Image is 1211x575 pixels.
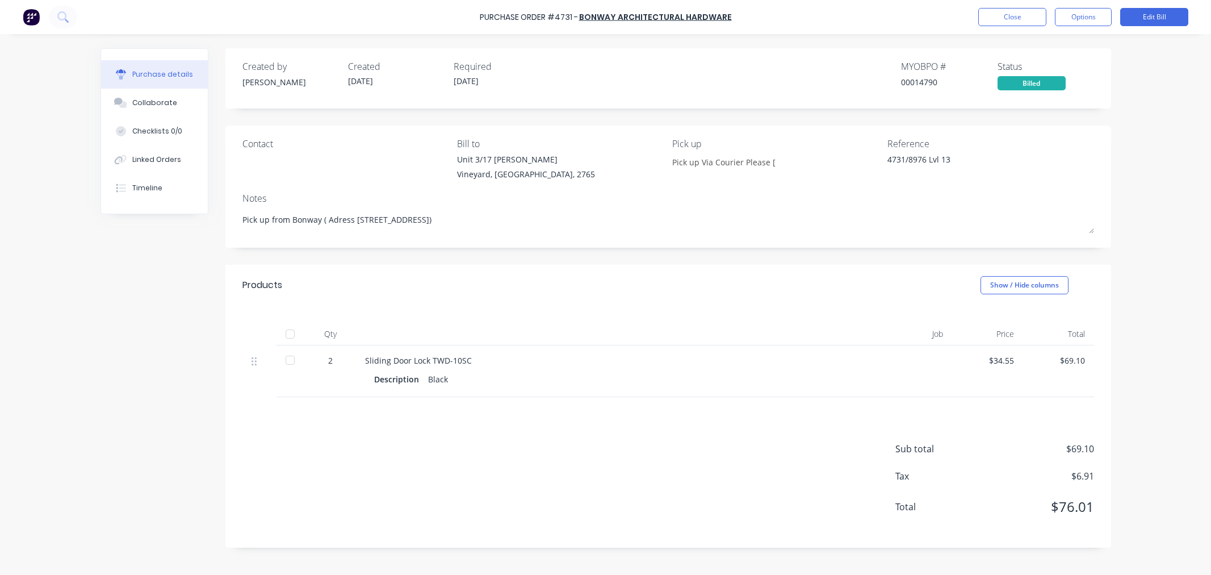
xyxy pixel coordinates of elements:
[887,153,1029,179] textarea: 4731/8976 Lvl 13
[23,9,40,26] img: Factory
[998,60,1094,73] div: Status
[314,355,347,366] div: 2
[980,442,1094,456] span: $69.10
[672,153,776,170] input: Enter notes...
[454,60,550,73] div: Required
[305,323,356,345] div: Qty
[428,371,448,388] div: Black
[242,278,282,292] div: Products
[242,76,339,88] div: [PERSON_NAME]
[101,89,208,117] button: Collaborate
[1055,8,1112,26] button: Options
[457,168,595,180] div: Vineyard, [GEOGRAPHIC_DATA], 2765
[242,208,1094,234] textarea: Pick up from Bonway ( Adress [STREET_ADDRESS])
[101,117,208,145] button: Checklists 0/0
[374,371,428,388] div: Description
[901,60,998,73] div: MYOB PO #
[961,355,1014,366] div: $34.55
[672,137,879,151] div: Pick up
[952,323,1023,345] div: Price
[132,69,193,80] div: Purchase details
[457,137,664,151] div: Bill to
[101,145,208,174] button: Linked Orders
[579,11,732,23] a: Bonway Architectural Hardware
[980,276,1068,294] button: Show / Hide columns
[132,126,182,136] div: Checklists 0/0
[242,137,449,151] div: Contact
[895,442,980,456] span: Sub total
[1120,8,1188,26] button: Edit Bill
[480,11,578,23] div: Purchase Order #4731 -
[242,60,339,73] div: Created by
[132,98,177,108] div: Collaborate
[101,60,208,89] button: Purchase details
[101,174,208,202] button: Timeline
[348,60,445,73] div: Created
[132,155,181,165] div: Linked Orders
[1023,323,1094,345] div: Total
[457,153,595,165] div: Unit 3/17 [PERSON_NAME]
[887,137,1094,151] div: Reference
[980,469,1094,483] span: $6.91
[978,8,1046,26] button: Close
[895,469,980,483] span: Tax
[980,497,1094,517] span: $76.01
[867,323,952,345] div: Job
[242,191,1094,205] div: Notes
[901,76,998,88] div: 00014790
[132,183,162,193] div: Timeline
[365,355,858,366] div: Sliding Door Lock TWD-10SC
[1032,355,1085,366] div: $69.10
[998,76,1066,90] div: Billed
[895,500,980,514] span: Total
